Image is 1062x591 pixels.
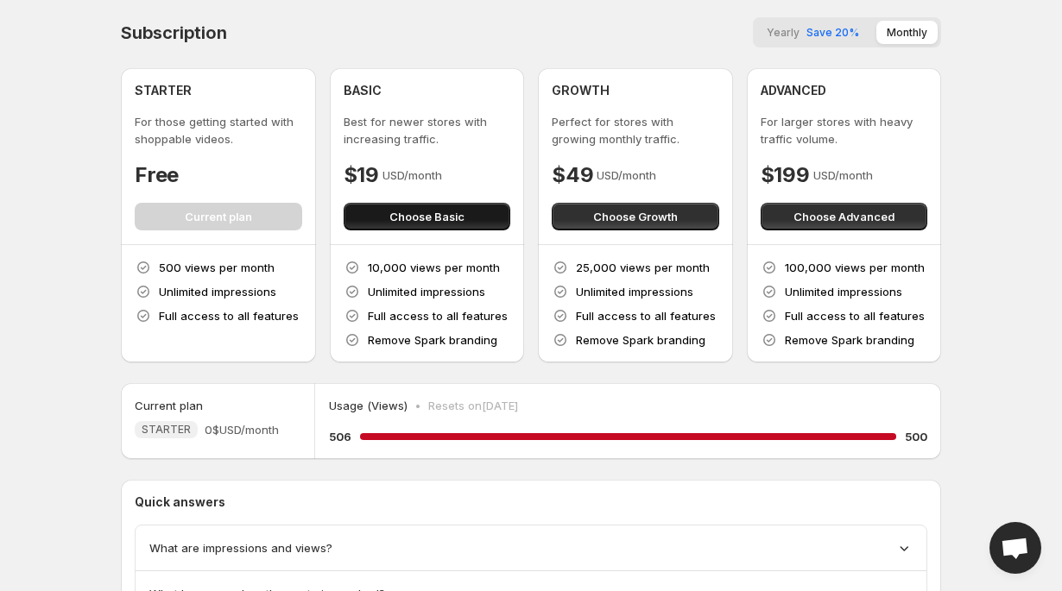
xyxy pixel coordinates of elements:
[368,283,485,300] p: Unlimited impressions
[368,331,497,349] p: Remove Spark branding
[552,161,593,189] h4: $49
[576,307,716,324] p: Full access to all features
[159,259,275,276] p: 500 views per month
[135,82,192,99] h4: STARTER
[159,283,276,300] p: Unlimited impressions
[761,82,826,99] h4: ADVANCED
[121,22,227,43] h4: Subscription
[767,26,800,39] span: Yearly
[135,494,927,511] p: Quick answers
[414,397,421,414] p: •
[159,307,299,324] p: Full access to all features
[552,113,719,148] p: Perfect for stores with growing monthly traffic.
[756,21,869,44] button: YearlySave 20%
[989,522,1041,574] a: Open chat
[785,307,925,324] p: Full access to all features
[785,283,902,300] p: Unlimited impressions
[149,539,332,556] span: What are impressions and views?
[552,203,719,230] button: Choose Growth
[329,428,351,445] h5: 506
[593,208,678,225] span: Choose Growth
[135,397,203,414] h5: Current plan
[382,167,442,184] p: USD/month
[142,423,191,437] span: STARTER
[597,167,656,184] p: USD/month
[576,259,710,276] p: 25,000 views per month
[905,428,927,445] h5: 500
[785,331,914,349] p: Remove Spark branding
[793,208,894,225] span: Choose Advanced
[344,161,379,189] h4: $19
[368,259,500,276] p: 10,000 views per month
[785,259,925,276] p: 100,000 views per month
[576,331,705,349] p: Remove Spark branding
[368,307,508,324] p: Full access to all features
[135,161,179,189] h4: Free
[552,82,610,99] h4: GROWTH
[761,113,928,148] p: For larger stores with heavy traffic volume.
[135,113,302,148] p: For those getting started with shoppable videos.
[806,26,859,39] span: Save 20%
[428,397,518,414] p: Resets on [DATE]
[344,113,511,148] p: Best for newer stores with increasing traffic.
[876,21,938,44] button: Monthly
[329,397,408,414] p: Usage (Views)
[344,203,511,230] button: Choose Basic
[576,283,693,300] p: Unlimited impressions
[205,421,279,438] span: 0$ USD/month
[344,82,382,99] h4: BASIC
[761,203,928,230] button: Choose Advanced
[761,161,810,189] h4: $199
[813,167,873,184] p: USD/month
[389,208,465,225] span: Choose Basic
